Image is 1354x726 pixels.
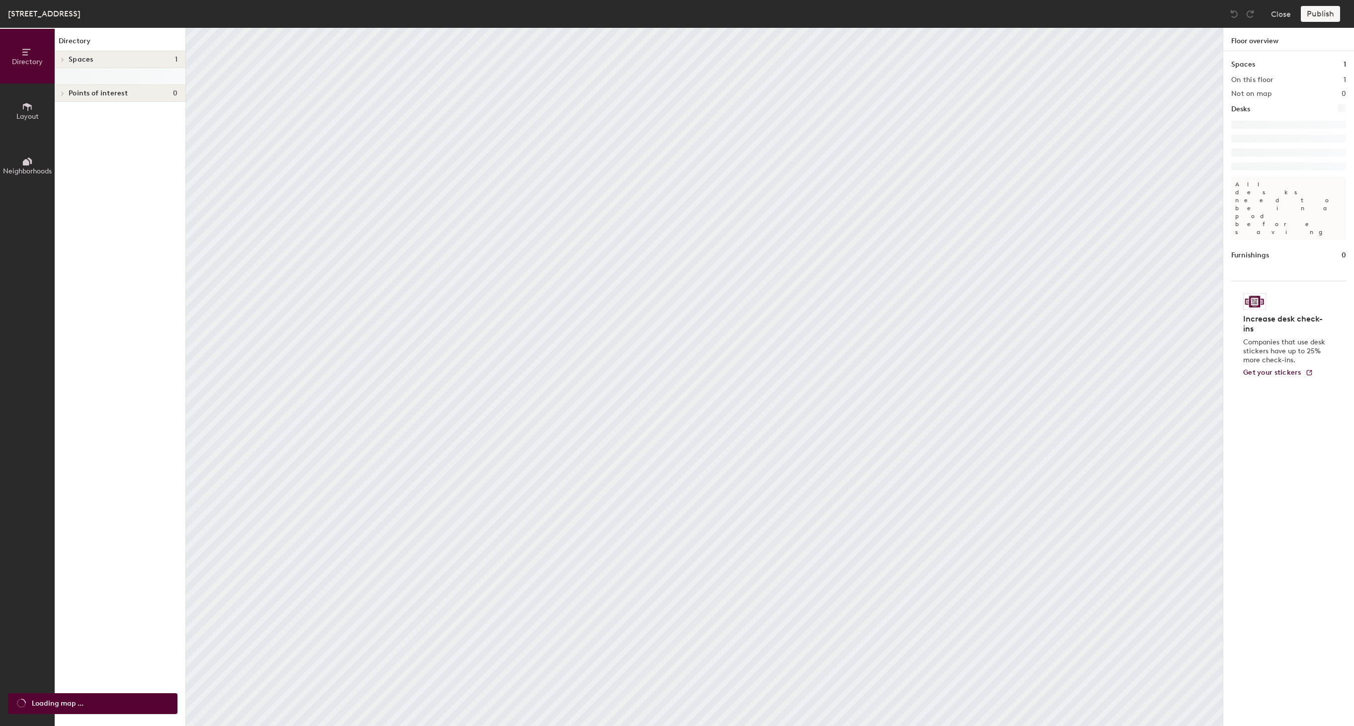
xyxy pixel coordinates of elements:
[1245,9,1255,19] img: Redo
[1223,28,1354,51] h1: Floor overview
[1342,90,1346,98] h2: 0
[1229,9,1239,19] img: Undo
[1231,176,1346,240] p: All desks need to be in a pod before saving
[3,167,52,175] span: Neighborhoods
[1231,104,1250,115] h1: Desks
[69,56,93,64] span: Spaces
[1231,250,1269,261] h1: Furnishings
[1231,76,1273,84] h2: On this floor
[55,36,185,51] h1: Directory
[1342,250,1346,261] h1: 0
[1344,59,1346,70] h1: 1
[8,7,81,20] div: [STREET_ADDRESS]
[1243,338,1328,365] p: Companies that use desk stickers have up to 25% more check-ins.
[173,89,177,97] span: 0
[16,112,39,121] span: Layout
[175,56,177,64] span: 1
[12,58,43,66] span: Directory
[1231,90,1271,98] h2: Not on map
[1243,314,1328,334] h4: Increase desk check-ins
[69,89,128,97] span: Points of interest
[1271,6,1291,22] button: Close
[1243,369,1313,377] a: Get your stickers
[32,698,84,709] span: Loading map ...
[186,28,1223,726] canvas: Map
[1344,76,1346,84] h2: 1
[1243,293,1266,310] img: Sticker logo
[1243,368,1301,377] span: Get your stickers
[1231,59,1255,70] h1: Spaces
